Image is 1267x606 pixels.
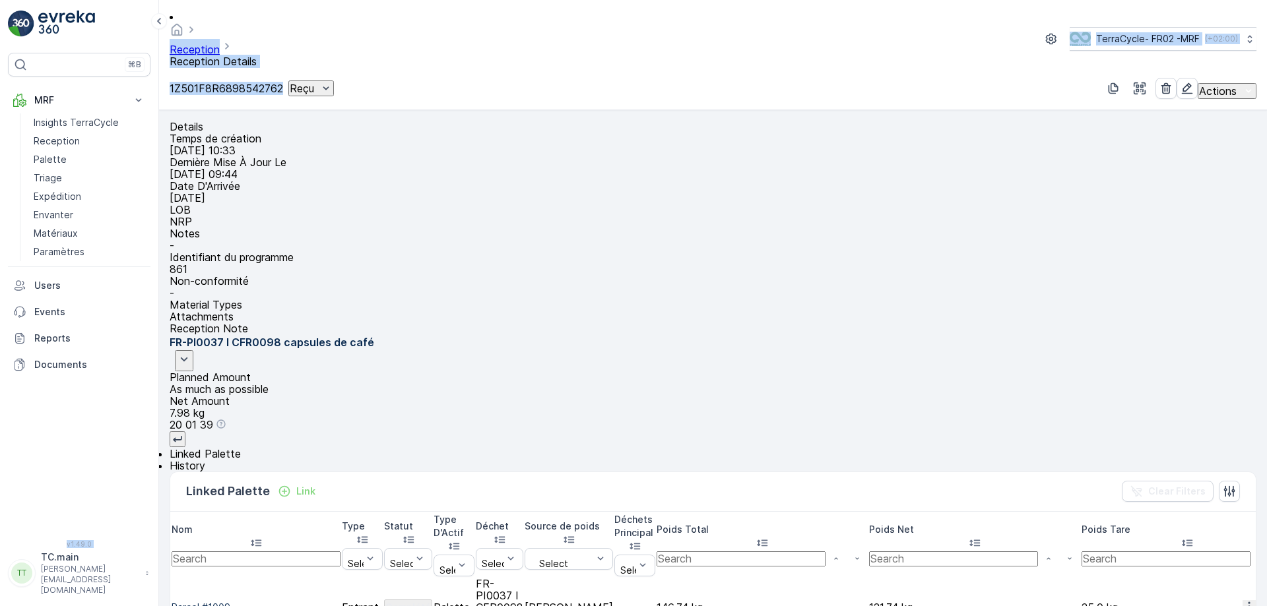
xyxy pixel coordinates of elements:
p: Notes [170,227,1256,239]
span: History [170,459,205,472]
a: Paramètres [28,243,150,261]
p: Non-conformité [170,275,1256,287]
p: Documents [34,358,145,371]
p: [DATE] [170,192,1256,204]
a: Envanter [28,206,150,224]
a: Reception [170,43,220,56]
a: Matériaux [28,224,150,243]
span: Linked Palette [170,447,241,460]
p: Select [531,559,577,569]
a: Events [8,299,150,325]
p: Dernière Mise À Jour Le [170,156,1256,168]
p: - [170,287,1256,299]
button: Actions [1198,83,1256,99]
p: Poids Net [869,523,1080,536]
p: Details [170,121,203,133]
p: Linked Palette [186,482,270,500]
p: Type D'Actif [434,513,474,539]
img: logo [8,11,34,37]
p: Statut [384,520,432,533]
p: 1Z501F8R6898542762 [170,82,283,94]
p: Select [390,559,419,569]
p: LOB [170,204,1256,216]
p: Matériaux [34,227,78,240]
p: Clear Filters [1148,485,1206,498]
p: ⌘B [128,59,141,70]
p: Temps de création [170,133,1256,144]
p: Reception Note [170,322,1256,334]
p: Users [34,279,145,292]
p: Paramètres [34,245,84,258]
p: 7.98 kg [170,407,1256,419]
p: 861 [170,263,1256,275]
p: Select [439,565,469,576]
p: Déchets Principal [614,513,655,539]
input: Search [657,551,826,566]
p: - [170,239,1256,251]
a: Insights TerraCycle [28,113,150,132]
p: Net Amount [170,395,1256,407]
img: logo_light-DOdMpM7g.png [38,11,95,37]
p: 20 01 39 [170,419,213,431]
p: TerraCycle- FR02 -MRF [1096,32,1200,45]
a: Reception [28,132,150,150]
input: Search [172,551,341,566]
p: Envanter [34,208,73,222]
a: Homepage [170,26,184,40]
button: Link [273,483,321,499]
p: Expédition [34,190,81,203]
p: [PERSON_NAME][EMAIL_ADDRESS][DOMAIN_NAME] [41,564,139,595]
p: Poids Total [657,523,868,536]
a: Palette [28,150,150,169]
p: [DATE] 10:33 [170,144,1256,156]
button: TerraCycle- FR02 -MRF(+02:00) [1070,27,1256,51]
p: Palette [34,153,67,166]
p: Déchet [476,520,523,533]
div: Help Tooltip Icon [216,419,226,431]
p: Triage [34,171,62,185]
p: [DATE] 09:44 [170,168,1256,180]
a: Documents [8,351,150,378]
p: Type [342,520,383,533]
button: TTTC.main[PERSON_NAME][EMAIL_ADDRESS][DOMAIN_NAME] [8,551,150,595]
p: Select [482,559,511,569]
button: Clear Filters [1122,481,1214,502]
p: NRP [170,216,1256,227]
p: Actions [1199,85,1237,97]
p: Material Types [170,299,1256,311]
p: Select [620,565,649,576]
p: Reçu [290,82,314,94]
a: Expédition [28,187,150,206]
p: Select [348,559,377,569]
p: Identifiant du programme [170,251,1256,263]
button: Reçu [288,80,334,96]
p: Insights TerraCycle [34,116,119,129]
span: v 1.49.0 [8,540,150,548]
a: Triage [28,169,150,187]
p: Link [296,485,315,498]
p: Events [34,305,145,318]
p: Source de poids [525,520,613,533]
img: terracycle.png [1070,32,1091,46]
p: Reception [34,135,80,148]
p: TC.main [41,551,139,564]
p: Planned Amount [170,371,1256,383]
a: Users [8,272,150,299]
input: Search [1082,551,1251,566]
a: Reports [8,325,150,351]
button: MRF [8,87,150,113]
span: Reception Details [170,55,257,68]
p: Date D'Arrivée [170,180,1256,192]
p: Nom [172,523,341,536]
div: TT [11,562,32,584]
p: Attachments [170,311,1256,322]
input: Search [869,551,1038,566]
p: FR-PI0037 I CFR0098 capsules de café [170,334,374,350]
p: MRF [34,94,124,107]
p: Reports [34,332,145,345]
p: As much as possible [170,383,1256,395]
p: ( +02:00 ) [1205,34,1238,44]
